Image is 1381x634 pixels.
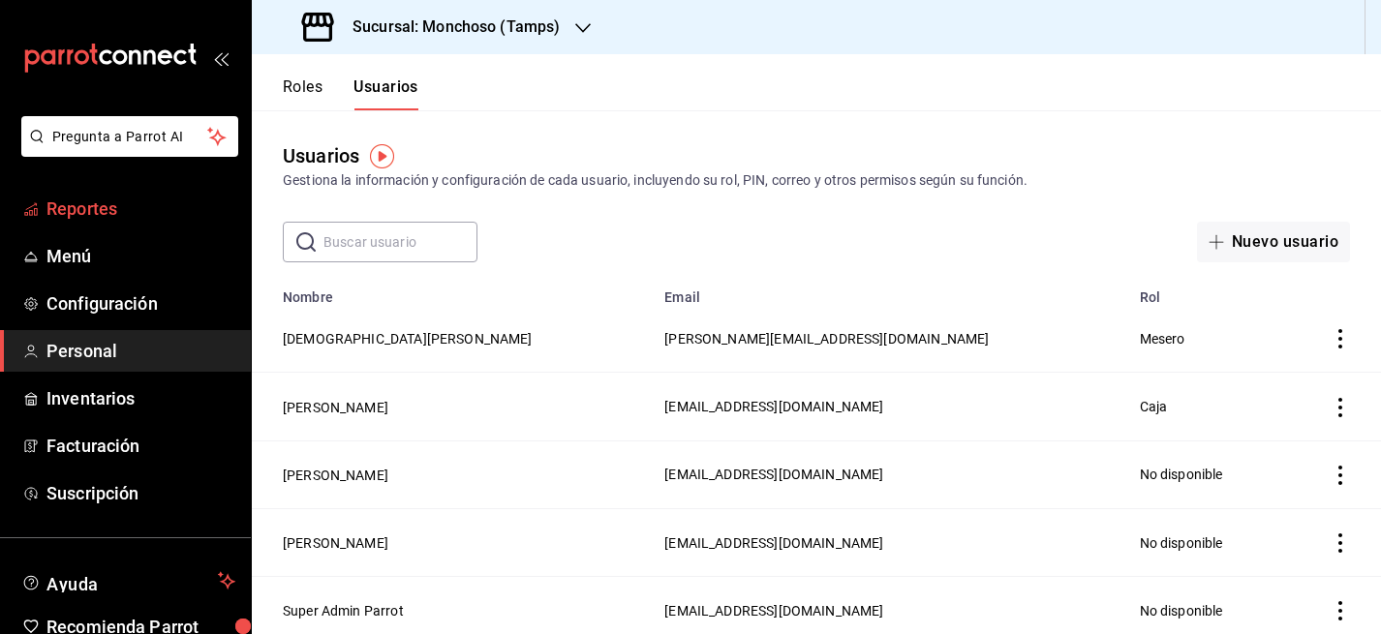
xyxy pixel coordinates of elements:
[21,116,238,157] button: Pregunta a Parrot AI
[323,223,477,261] input: Buscar usuario
[1140,331,1185,347] span: Mesero
[1331,466,1350,485] button: actions
[46,290,235,317] span: Configuración
[664,331,989,347] span: [PERSON_NAME][EMAIL_ADDRESS][DOMAIN_NAME]
[1128,278,1284,305] th: Rol
[337,15,560,39] h3: Sucursal: Monchoso (Tamps)
[283,398,388,417] button: [PERSON_NAME]
[1197,222,1350,262] button: Nuevo usuario
[283,466,388,485] button: [PERSON_NAME]
[46,480,235,506] span: Suscripción
[653,278,1127,305] th: Email
[283,170,1350,191] div: Gestiona la información y configuración de cada usuario, incluyendo su rol, PIN, correo y otros p...
[46,433,235,459] span: Facturación
[1331,398,1350,417] button: actions
[283,77,322,110] button: Roles
[1331,533,1350,553] button: actions
[1128,440,1284,508] td: No disponible
[46,385,235,411] span: Inventarios
[1331,329,1350,348] button: actions
[283,533,388,553] button: [PERSON_NAME]
[213,50,229,66] button: open_drawer_menu
[664,535,883,551] span: [EMAIL_ADDRESS][DOMAIN_NAME]
[664,603,883,619] span: [EMAIL_ADDRESS][DOMAIN_NAME]
[664,467,883,482] span: [EMAIL_ADDRESS][DOMAIN_NAME]
[283,601,404,620] button: Super Admin Parrot
[283,77,418,110] div: navigation tabs
[14,140,238,161] a: Pregunta a Parrot AI
[1140,399,1168,414] span: Caja
[283,329,533,348] button: [DEMOGRAPHIC_DATA][PERSON_NAME]
[46,338,235,364] span: Personal
[370,144,394,168] img: Tooltip marker
[283,141,359,170] div: Usuarios
[1128,508,1284,576] td: No disponible
[52,127,208,147] span: Pregunta a Parrot AI
[46,243,235,269] span: Menú
[664,399,883,414] span: [EMAIL_ADDRESS][DOMAIN_NAME]
[1331,601,1350,620] button: actions
[252,278,653,305] th: Nombre
[46,569,210,592] span: Ayuda
[353,77,418,110] button: Usuarios
[46,196,235,222] span: Reportes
